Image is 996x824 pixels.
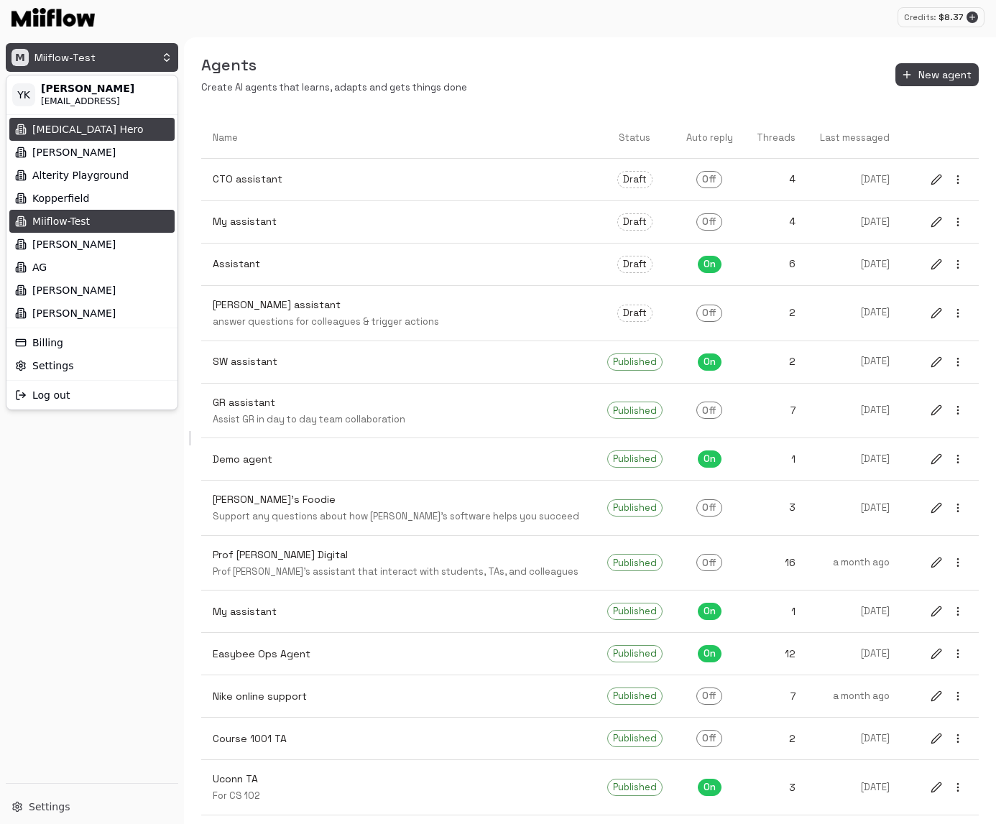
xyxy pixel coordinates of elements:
[9,118,175,141] div: [MEDICAL_DATA] Hero
[41,96,172,107] span: [EMAIL_ADDRESS]
[9,164,175,187] div: Alterity Playground
[9,141,175,164] div: [PERSON_NAME]
[9,233,175,256] div: [PERSON_NAME]
[9,354,175,377] div: Settings
[41,83,172,96] span: [PERSON_NAME]
[12,83,35,106] span: YK
[9,279,175,302] div: [PERSON_NAME]
[9,256,175,279] div: AG
[9,187,175,210] div: Kopperfield
[9,210,175,233] div: Miiflow-Test
[9,331,175,354] div: Billing
[9,384,175,407] div: Log out
[9,302,175,325] div: [PERSON_NAME]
